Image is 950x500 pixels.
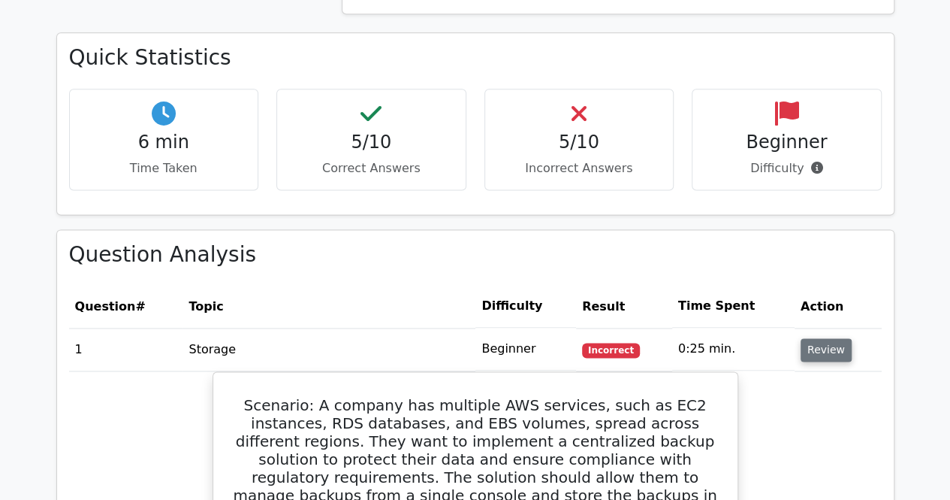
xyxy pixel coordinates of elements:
[289,159,454,177] p: Correct Answers
[69,45,882,71] h3: Quick Statistics
[69,328,183,371] td: 1
[182,285,475,328] th: Topic
[475,328,576,371] td: Beginner
[582,343,640,358] span: Incorrect
[475,285,576,328] th: Difficulty
[75,299,136,314] span: Question
[704,159,869,177] p: Difficulty
[795,285,882,328] th: Action
[497,132,662,153] h4: 5/10
[69,242,882,268] h3: Question Analysis
[82,132,246,153] h4: 6 min
[82,159,246,177] p: Time Taken
[497,159,662,177] p: Incorrect Answers
[69,285,183,328] th: #
[801,338,852,362] button: Review
[672,328,795,371] td: 0:25 min.
[576,285,672,328] th: Result
[672,285,795,328] th: Time Spent
[704,132,869,153] h4: Beginner
[289,132,454,153] h4: 5/10
[182,328,475,371] td: Storage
